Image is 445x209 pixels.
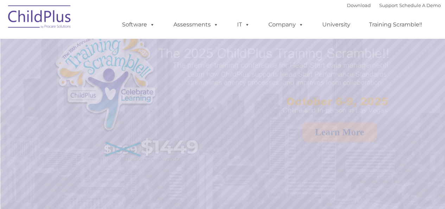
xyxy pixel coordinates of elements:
[115,18,162,32] a: Software
[362,18,429,32] a: Training Scramble!!
[399,2,441,8] a: Schedule A Demo
[347,2,441,8] font: |
[261,18,311,32] a: Company
[5,0,75,36] img: ChildPlus by Procare Solutions
[230,18,257,32] a: IT
[315,18,357,32] a: University
[166,18,225,32] a: Assessments
[302,122,377,142] a: Learn More
[347,2,371,8] a: Download
[379,2,398,8] a: Support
